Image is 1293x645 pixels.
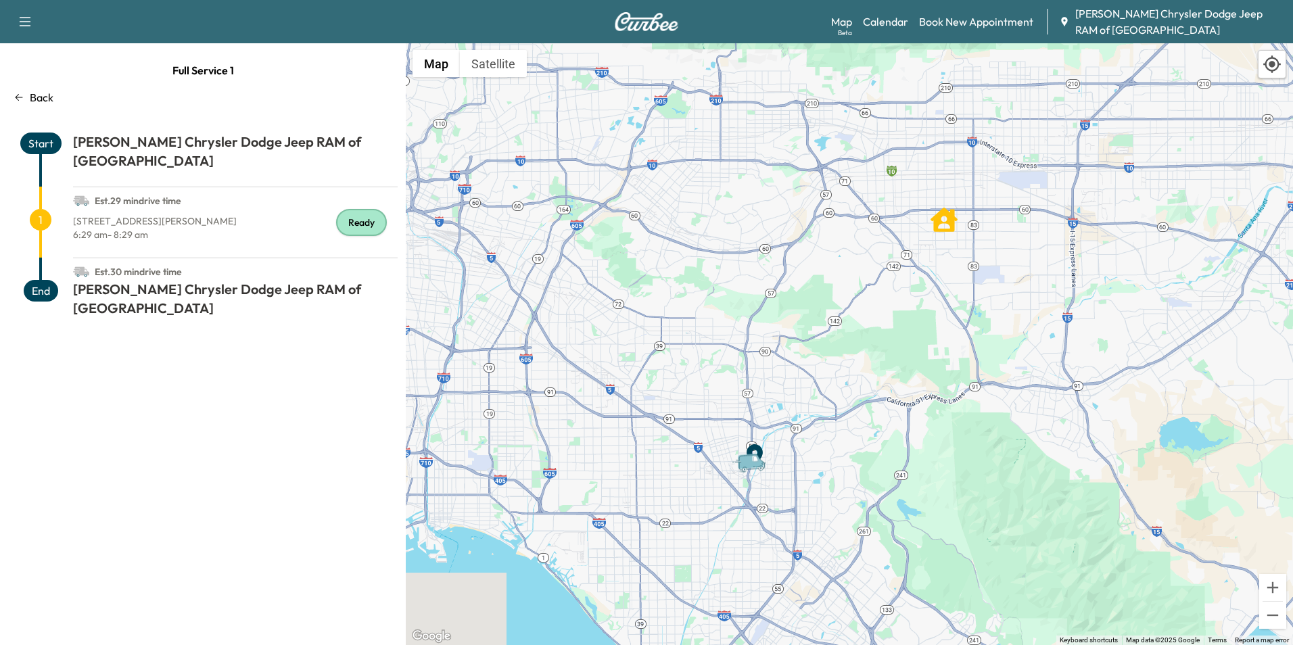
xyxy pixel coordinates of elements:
[1075,5,1282,38] span: [PERSON_NAME] Chrysler Dodge Jeep RAM of [GEOGRAPHIC_DATA]
[409,627,454,645] img: Google
[95,195,181,207] span: Est. 29 min drive time
[1259,574,1286,601] button: Zoom in
[863,14,908,30] a: Calendar
[1258,50,1286,78] div: Recenter map
[1259,602,1286,629] button: Zoom out
[95,266,182,278] span: Est. 30 min drive time
[1126,636,1200,644] span: Map data ©2025 Google
[1208,636,1227,644] a: Terms (opens in new tab)
[30,89,53,105] p: Back
[838,28,852,38] div: Beta
[73,228,398,241] p: 6:29 am - 8:29 am
[460,50,527,77] button: Show satellite imagery
[831,14,852,30] a: MapBeta
[1060,636,1118,645] button: Keyboard shortcuts
[731,439,778,462] gmp-advanced-marker: Van
[24,280,58,302] span: End
[919,14,1033,30] a: Book New Appointment
[73,214,398,228] p: [STREET_ADDRESS][PERSON_NAME]
[1235,636,1289,644] a: Report a map error
[614,12,679,31] img: Curbee Logo
[172,57,234,84] span: Full Service 1
[73,280,398,323] h1: [PERSON_NAME] Chrysler Dodge Jeep RAM of [GEOGRAPHIC_DATA]
[413,50,460,77] button: Show street map
[30,209,51,231] span: 1
[73,133,398,176] h1: [PERSON_NAME] Chrysler Dodge Jeep RAM of [GEOGRAPHIC_DATA]
[336,209,387,236] div: Ready
[409,627,454,645] a: Open this area in Google Maps (opens a new window)
[20,133,62,154] span: Start
[741,435,768,462] gmp-advanced-marker: End Point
